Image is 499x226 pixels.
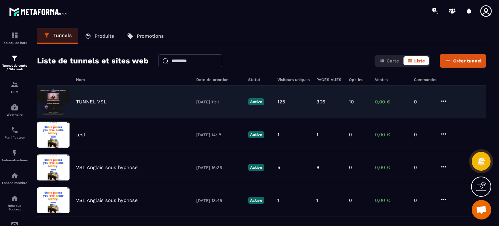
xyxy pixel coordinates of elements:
p: Active [248,131,264,138]
a: formationformationTunnel de vente / Site web [2,49,28,76]
p: Active [248,197,264,204]
p: 0,00 € [375,165,407,170]
img: automations [11,172,19,179]
img: automations [11,103,19,111]
h6: Commandes [414,77,437,82]
p: 0 [414,99,433,105]
button: Créer tunnel [440,54,486,68]
p: Produits [95,33,114,39]
img: logo [9,6,68,18]
img: image [37,154,70,180]
p: [DATE] 18:45 [196,198,242,203]
a: Ouvrir le chat [472,200,491,219]
img: scheduler [11,126,19,134]
h6: Statut [248,77,271,82]
p: 0 [349,165,352,170]
span: Liste [414,58,425,63]
p: 0,00 € [375,99,407,105]
p: [DATE] 14:18 [196,132,242,137]
p: Tableau de bord [2,41,28,45]
p: Active [248,98,264,105]
p: 0 [349,132,352,138]
a: Promotions [121,28,170,44]
p: [DATE] 16:35 [196,165,242,170]
p: 0,00 € [375,132,407,138]
p: Promotions [137,33,164,39]
a: social-networksocial-networkRéseaux Sociaux [2,190,28,216]
a: automationsautomationsAutomatisations [2,144,28,167]
p: 0,00 € [375,197,407,203]
p: 5 [277,165,280,170]
p: VSL Anglais sous hypnose [76,197,138,203]
button: Liste [403,56,429,65]
img: social-network [11,194,19,202]
p: Active [248,164,264,171]
span: Créer tunnel [453,58,482,64]
p: TUNNEL VSL [76,99,107,105]
h6: PAGES VUES [316,77,342,82]
p: 8 [316,165,319,170]
h6: Opt-ins [349,77,368,82]
p: 0 [414,132,433,138]
a: automationsautomationsEspace membre [2,167,28,190]
p: VSL Anglais sous hypnose [76,165,138,170]
p: CRM [2,90,28,94]
button: Carte [376,56,403,65]
p: Automatisations [2,158,28,162]
p: Espace membre [2,181,28,185]
p: 1 [316,197,318,203]
h6: Date de création [196,77,242,82]
p: Planificateur [2,136,28,139]
img: formation [11,32,19,39]
a: Produits [78,28,121,44]
p: 0 [414,197,433,203]
h6: Ventes [375,77,407,82]
span: Carte [387,58,399,63]
p: 306 [316,99,325,105]
img: formation [11,81,19,88]
p: 0 [414,165,433,170]
img: image [37,89,70,115]
p: 0 [349,197,352,203]
img: formation [11,54,19,62]
h6: Visiteurs uniques [277,77,310,82]
p: test [76,132,85,138]
p: 125 [277,99,285,105]
p: 1 [277,197,279,203]
h2: Liste de tunnels et sites web [37,54,148,67]
a: schedulerschedulerPlanificateur [2,121,28,144]
p: 1 [277,132,279,138]
h6: Nom [76,77,190,82]
p: Tunnel de vente / Site web [2,64,28,71]
p: Webinaire [2,113,28,116]
p: Tunnels [53,33,72,38]
a: Tunnels [37,28,78,44]
p: [DATE] 11:11 [196,100,242,104]
img: image [37,122,70,148]
a: formationformationCRM [2,76,28,99]
a: formationformationTableau de bord [2,27,28,49]
p: Réseaux Sociaux [2,204,28,211]
img: image [37,187,70,213]
a: automationsautomationsWebinaire [2,99,28,121]
p: 1 [316,132,318,138]
img: automations [11,149,19,157]
p: 10 [349,99,354,105]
